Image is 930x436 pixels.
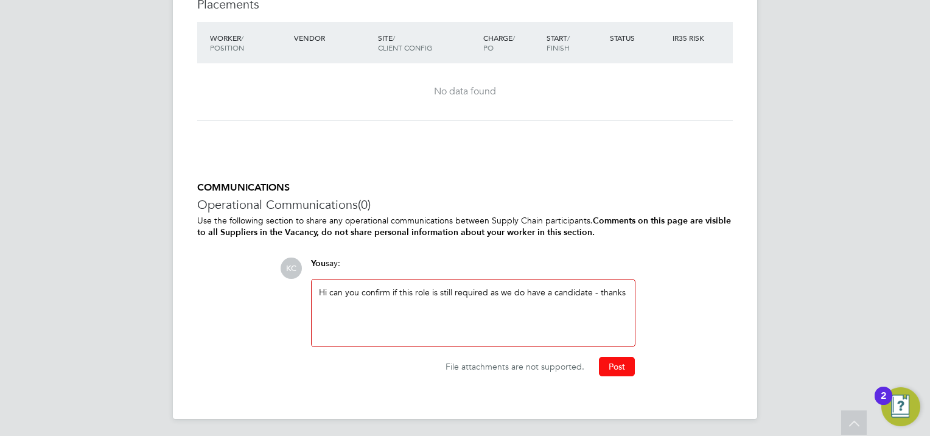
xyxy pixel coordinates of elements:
[378,33,432,52] span: / Client Config
[207,27,291,58] div: Worker
[358,197,371,213] span: (0)
[311,258,326,269] span: You
[881,396,886,412] div: 2
[375,27,480,58] div: Site
[881,387,920,426] button: Open Resource Center, 2 new notifications
[544,27,607,58] div: Start
[480,27,544,58] div: Charge
[209,85,721,98] div: No data found
[291,27,375,49] div: Vendor
[599,357,635,376] button: Post
[607,27,670,49] div: Status
[483,33,515,52] span: / PO
[210,33,244,52] span: / Position
[547,33,570,52] span: / Finish
[197,216,731,237] b: Comments on this page are visible to all Suppliers in the Vacancy, do not share personal informat...
[281,258,302,279] span: KC
[197,197,733,213] h3: Operational Communications
[197,181,733,194] h5: COMMUNICATIONS
[197,215,733,238] p: Use the following section to share any operational communications between Supply Chain participants.
[311,258,635,279] div: say:
[670,27,711,49] div: IR35 Risk
[446,361,584,372] span: File attachments are not supported.
[319,287,628,339] div: Hi can you confirm if this role is still required as we do have a candidate - thanks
